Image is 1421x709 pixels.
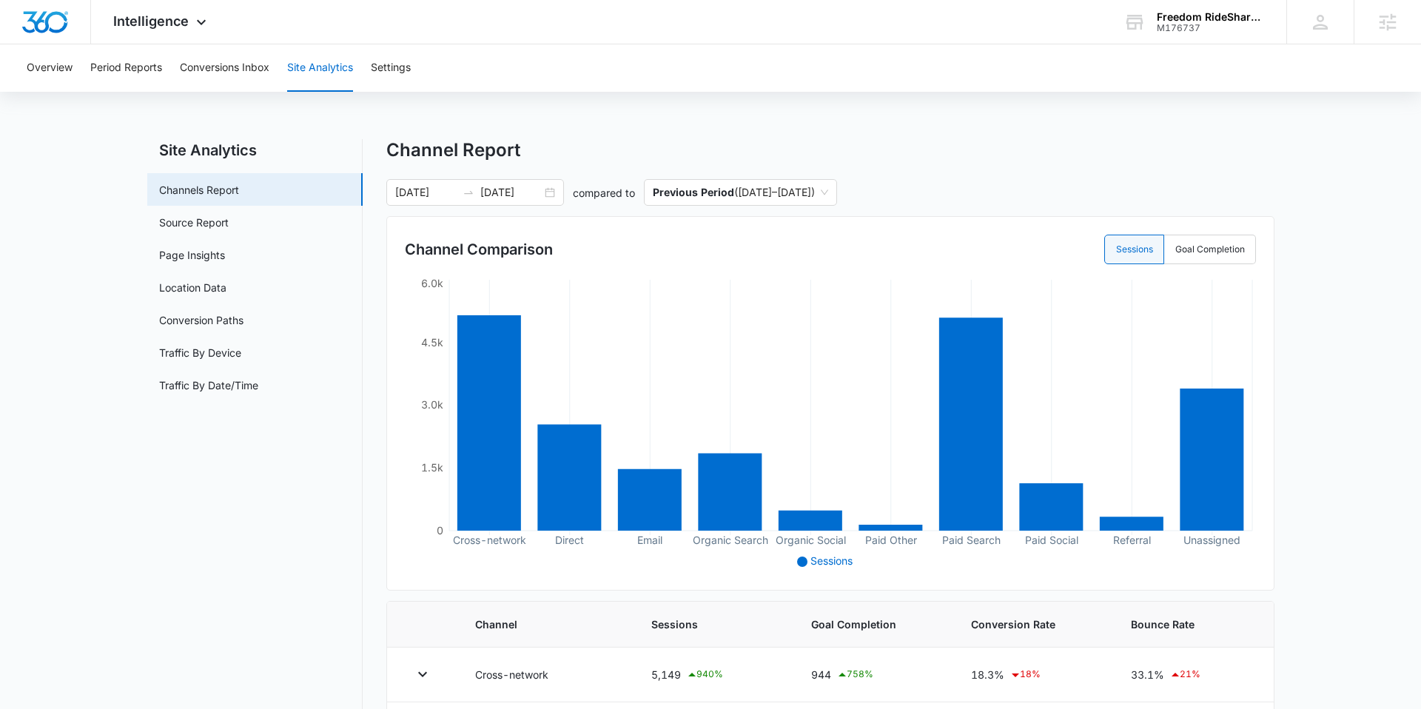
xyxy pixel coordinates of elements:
div: 33.1% [1131,666,1249,684]
a: Page Insights [159,247,225,263]
h3: Channel Comparison [405,238,553,261]
tspan: 0 [437,524,443,537]
div: 940 % [686,666,723,684]
button: Period Reports [90,44,162,92]
tspan: Direct [555,534,584,546]
tspan: Cross-network [452,534,525,546]
div: 5,149 [651,666,776,684]
span: ( [DATE] – [DATE] ) [653,180,828,205]
span: Sessions [810,554,853,567]
div: 18 % [1010,666,1041,684]
p: Previous Period [653,186,734,198]
tspan: 6.0k [421,277,443,289]
span: Goal Completion [811,616,935,632]
tspan: 4.5k [421,336,443,349]
span: swap-right [463,187,474,198]
button: Site Analytics [287,44,353,92]
span: Bounce Rate [1131,616,1249,632]
a: Traffic By Device [159,345,241,360]
tspan: Organic Social [775,534,845,547]
span: Sessions [651,616,776,632]
div: account name [1157,11,1265,23]
a: Source Report [159,215,229,230]
span: to [463,187,474,198]
a: Location Data [159,280,226,295]
tspan: Paid Search [941,534,1000,546]
span: Intelligence [113,13,189,29]
div: account id [1157,23,1265,33]
button: Settings [371,44,411,92]
tspan: 1.5k [421,461,443,474]
button: Overview [27,44,73,92]
label: Goal Completion [1164,235,1256,264]
a: Channels Report [159,182,239,198]
tspan: 3.0k [421,398,443,411]
td: Cross-network [457,648,634,702]
tspan: Referral [1112,534,1150,546]
input: Start date [395,184,457,201]
tspan: Email [637,534,662,546]
a: Traffic By Date/Time [159,377,258,393]
label: Sessions [1104,235,1164,264]
div: 21 % [1169,666,1200,684]
tspan: Paid Social [1024,534,1078,546]
span: Conversion Rate [971,616,1095,632]
div: 944 [811,666,935,684]
span: Channel [475,616,616,632]
tspan: Paid Other [864,534,916,546]
h2: Site Analytics [147,139,363,161]
tspan: Organic Search [692,534,767,547]
h1: Channel Report [386,139,520,161]
button: Toggle Row Expanded [411,662,434,686]
button: Conversions Inbox [180,44,269,92]
div: 758 % [836,666,873,684]
tspan: Unassigned [1183,534,1240,547]
a: Conversion Paths [159,312,243,328]
div: 18.3% [971,666,1095,684]
p: compared to [573,185,635,201]
input: End date [480,184,542,201]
